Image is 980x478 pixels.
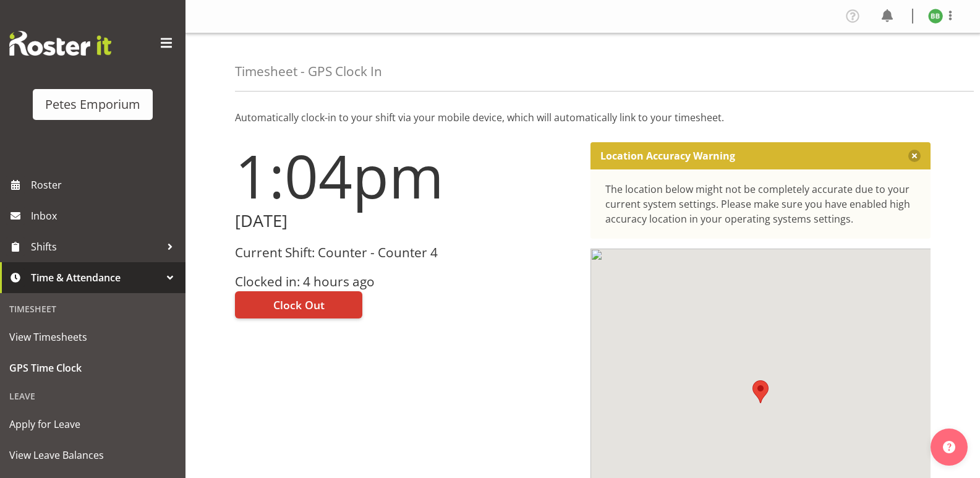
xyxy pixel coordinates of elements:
span: View Timesheets [9,328,176,346]
img: Rosterit website logo [9,31,111,56]
span: Inbox [31,207,179,225]
span: Clock Out [273,297,325,313]
div: Petes Emporium [45,95,140,114]
button: Clock Out [235,291,362,318]
a: Apply for Leave [3,409,182,440]
a: View Timesheets [3,322,182,352]
img: beena-bist9974.jpg [928,9,943,23]
div: Timesheet [3,296,182,322]
div: The location below might not be completely accurate due to your current system settings. Please m... [605,182,916,226]
img: help-xxl-2.png [943,441,955,453]
button: Close message [908,150,921,162]
span: Time & Attendance [31,268,161,287]
span: Apply for Leave [9,415,176,433]
p: Location Accuracy Warning [600,150,735,162]
a: View Leave Balances [3,440,182,471]
h3: Current Shift: Counter - Counter 4 [235,245,576,260]
a: GPS Time Clock [3,352,182,383]
span: Shifts [31,237,161,256]
h2: [DATE] [235,211,576,231]
span: Roster [31,176,179,194]
h4: Timesheet - GPS Clock In [235,64,382,79]
h1: 1:04pm [235,142,576,209]
p: Automatically clock-in to your shift via your mobile device, which will automatically link to you... [235,110,931,125]
span: GPS Time Clock [9,359,176,377]
span: View Leave Balances [9,446,176,464]
h3: Clocked in: 4 hours ago [235,275,576,289]
div: Leave [3,383,182,409]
